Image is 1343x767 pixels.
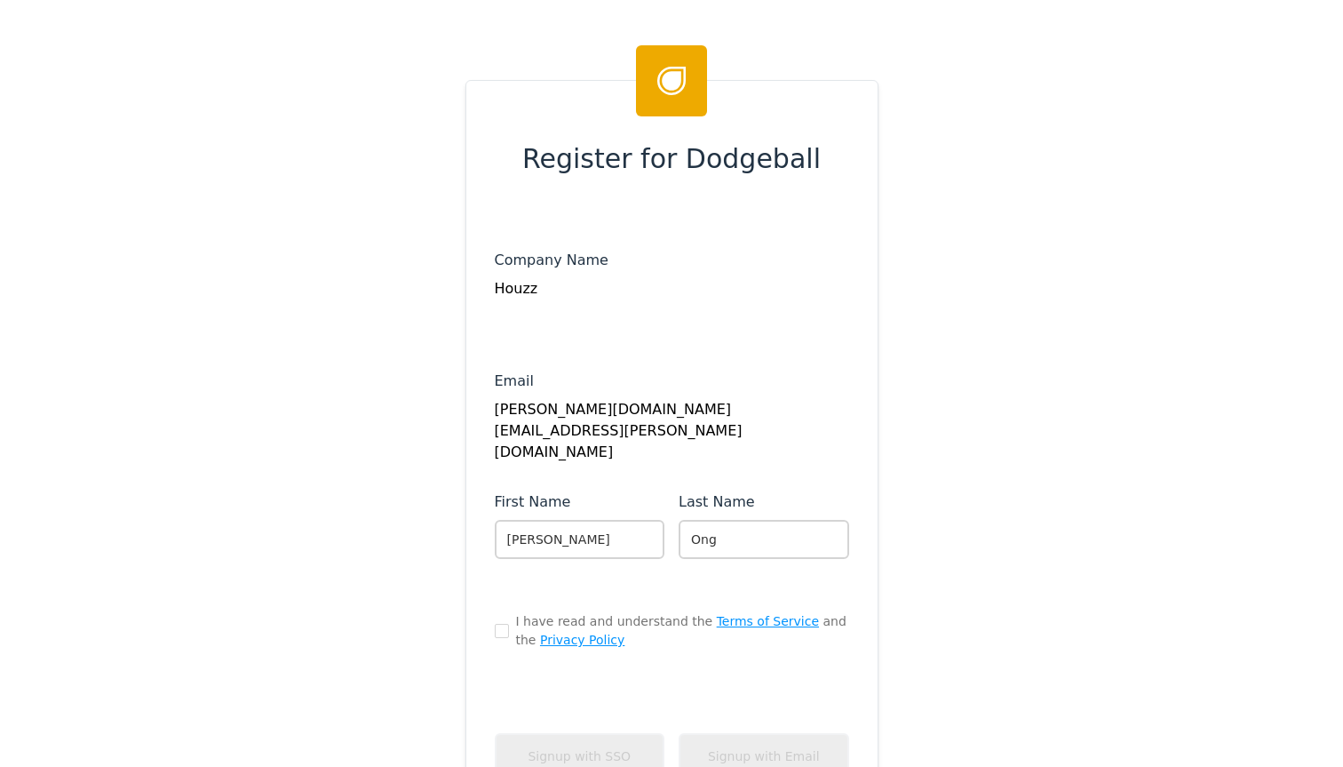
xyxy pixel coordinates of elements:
div: Houzz [495,278,849,300]
span: Email [495,372,534,389]
span: Last Name [679,493,755,510]
a: Terms of Service [717,614,819,628]
span: Register for Dodgeball [522,139,821,179]
span: I have read and understand the and the [516,612,849,650]
input: Enter your first name [495,520,665,559]
input: Enter your last name [679,520,849,559]
a: Privacy Policy [540,633,624,647]
span: Company Name [495,252,608,268]
div: [PERSON_NAME][DOMAIN_NAME][EMAIL_ADDRESS][PERSON_NAME][DOMAIN_NAME] [495,399,849,463]
span: First Name [495,493,571,510]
